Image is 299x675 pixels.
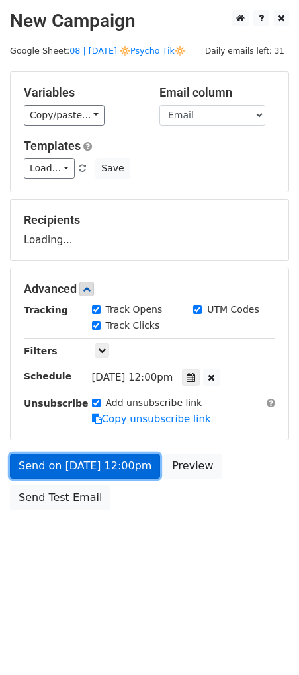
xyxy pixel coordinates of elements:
label: Track Opens [106,303,163,317]
strong: Tracking [24,305,68,315]
a: Send Test Email [10,485,110,510]
h5: Email column [159,85,275,100]
label: Add unsubscribe link [106,396,202,410]
span: Daily emails left: 31 [200,44,289,58]
a: Preview [163,454,222,479]
strong: Unsubscribe [24,398,89,409]
label: Track Clicks [106,319,160,333]
span: [DATE] 12:00pm [92,372,173,383]
a: Copy unsubscribe link [92,413,211,425]
strong: Filters [24,346,58,356]
a: 08 | [DATE] 🔆Psycho Tik🔆 [69,46,185,56]
a: Daily emails left: 31 [200,46,289,56]
h2: New Campaign [10,10,289,32]
iframe: Chat Widget [233,612,299,675]
a: Send on [DATE] 12:00pm [10,454,160,479]
label: UTM Codes [207,303,259,317]
div: Loading... [24,213,275,247]
a: Templates [24,139,81,153]
a: Copy/paste... [24,105,105,126]
strong: Schedule [24,371,71,381]
h5: Recipients [24,213,275,227]
h5: Advanced [24,282,275,296]
a: Load... [24,158,75,179]
button: Save [95,158,130,179]
h5: Variables [24,85,140,100]
small: Google Sheet: [10,46,185,56]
